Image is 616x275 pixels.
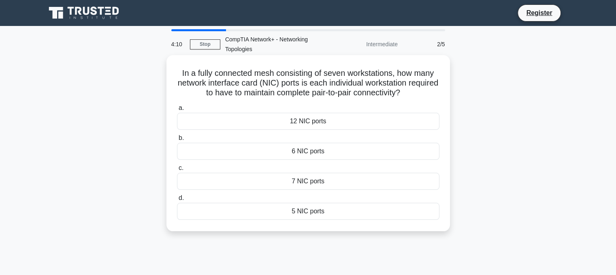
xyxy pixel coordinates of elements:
[177,173,439,190] div: 7 NIC ports
[220,31,332,57] div: CompTIA Network+ - Networking Topologies
[179,164,183,171] span: c.
[190,39,220,49] a: Stop
[177,203,439,220] div: 5 NIC ports
[332,36,403,52] div: Intermediate
[177,143,439,160] div: 6 NIC ports
[521,8,557,18] a: Register
[179,104,184,111] span: a.
[179,134,184,141] span: b.
[403,36,450,52] div: 2/5
[166,36,190,52] div: 4:10
[177,113,439,130] div: 12 NIC ports
[176,68,440,98] h5: In a fully connected mesh consisting of seven workstations, how many network interface card (NIC)...
[179,194,184,201] span: d.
